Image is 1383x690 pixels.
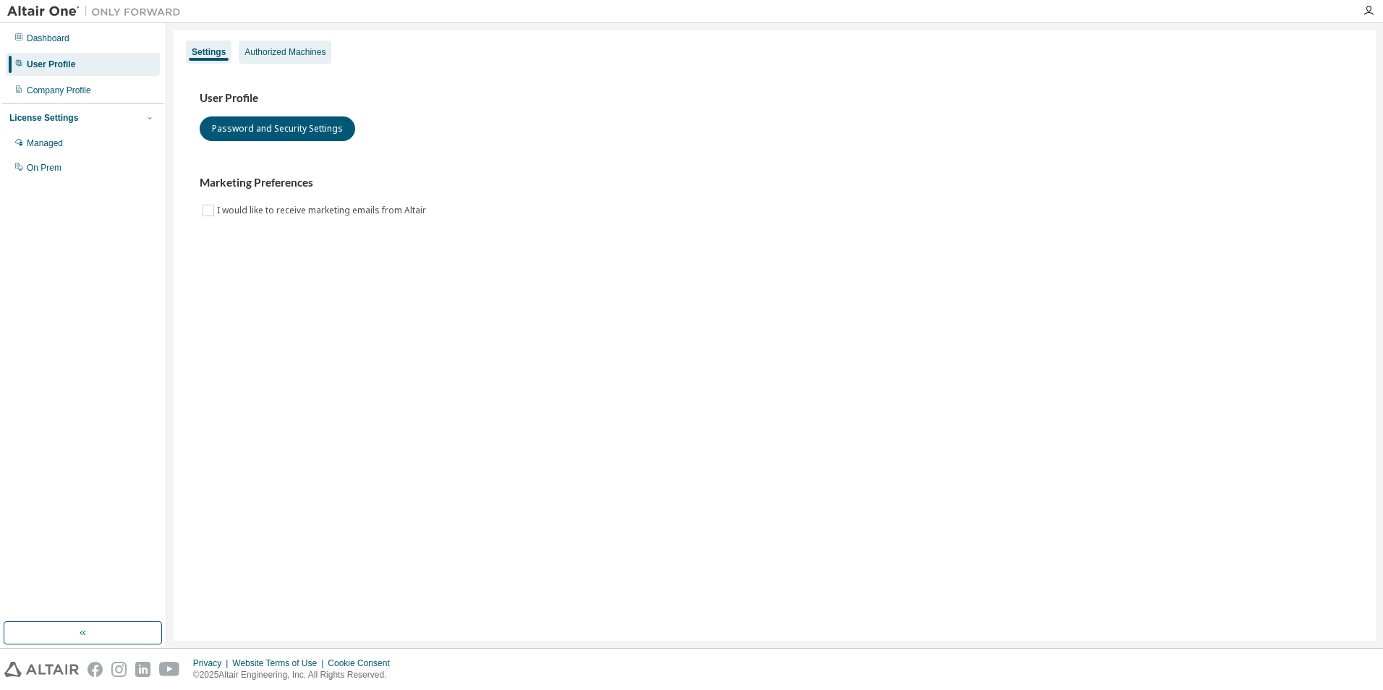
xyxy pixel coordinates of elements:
img: facebook.svg [88,662,103,677]
img: altair_logo.svg [4,662,79,677]
img: linkedin.svg [135,662,150,677]
div: Dashboard [27,33,69,44]
div: Company Profile [27,85,91,96]
h3: Marketing Preferences [200,176,1350,190]
div: Authorized Machines [244,46,325,58]
div: Managed [27,137,63,149]
button: Password and Security Settings [200,116,355,141]
label: I would like to receive marketing emails from Altair [217,202,429,219]
img: youtube.svg [159,662,180,677]
div: User Profile [27,59,75,70]
h3: User Profile [200,91,1350,106]
div: Cookie Consent [328,657,398,669]
p: © 2025 Altair Engineering, Inc. All Rights Reserved. [193,669,399,681]
div: On Prem [27,162,61,174]
div: Website Terms of Use [232,657,328,669]
img: instagram.svg [111,662,127,677]
div: Settings [192,46,226,58]
div: Privacy [193,657,232,669]
div: License Settings [9,112,78,124]
img: Altair One [7,4,188,19]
